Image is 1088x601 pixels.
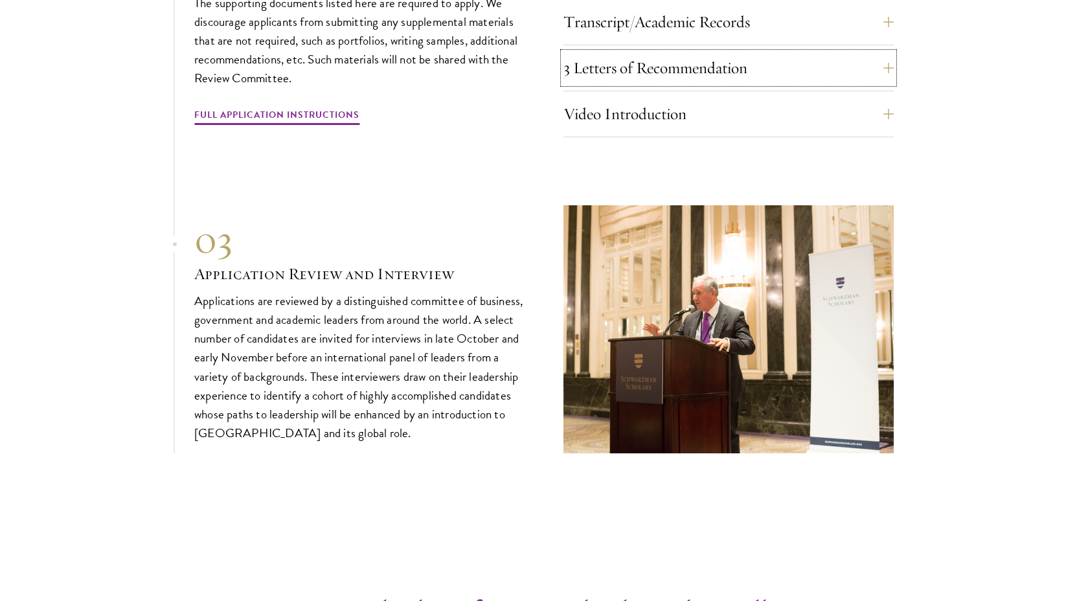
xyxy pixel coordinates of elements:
h3: Application Review and Interview [194,263,525,285]
a: Full Application Instructions [194,107,359,127]
div: 03 [194,216,525,263]
button: Video Introduction [563,98,894,130]
button: 3 Letters of Recommendation [563,52,894,84]
p: Applications are reviewed by a distinguished committee of business, government and academic leade... [194,291,525,442]
button: Transcript/Academic Records [563,6,894,38]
